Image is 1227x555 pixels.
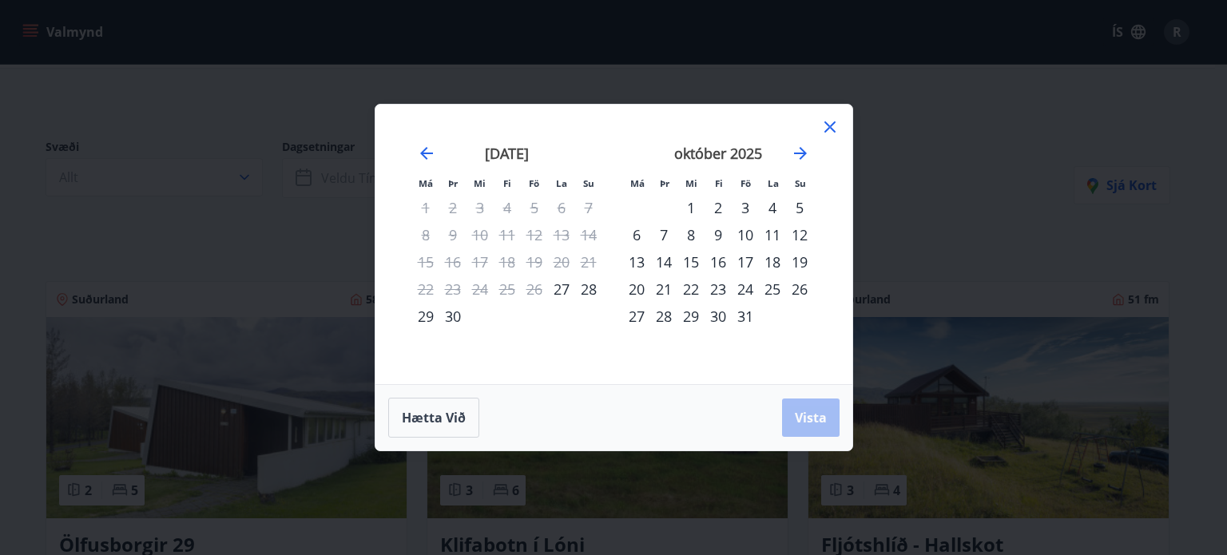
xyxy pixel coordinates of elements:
td: Choose miðvikudagur, 8. október 2025 as your check-in date. It’s available. [677,221,705,248]
div: 20 [623,276,650,303]
td: Choose sunnudagur, 12. október 2025 as your check-in date. It’s available. [786,221,813,248]
small: Su [583,177,594,189]
strong: október 2025 [674,144,762,163]
td: Choose fimmtudagur, 30. október 2025 as your check-in date. It’s available. [705,303,732,330]
div: 6 [623,221,650,248]
div: Calendar [395,124,833,365]
small: Má [630,177,645,189]
td: Choose fimmtudagur, 9. október 2025 as your check-in date. It’s available. [705,221,732,248]
td: Choose þriðjudagur, 30. september 2025 as your check-in date. It’s available. [439,303,467,330]
div: 23 [705,276,732,303]
div: 12 [786,221,813,248]
td: Not available. miðvikudagur, 10. september 2025 [467,221,494,248]
td: Not available. mánudagur, 22. september 2025 [412,276,439,303]
td: Choose laugardagur, 11. október 2025 as your check-in date. It’s available. [759,221,786,248]
span: Hætta við [402,409,466,426]
td: Choose laugardagur, 4. október 2025 as your check-in date. It’s available. [759,194,786,221]
td: Choose miðvikudagur, 22. október 2025 as your check-in date. It’s available. [677,276,705,303]
td: Not available. fimmtudagur, 25. september 2025 [494,276,521,303]
div: 21 [650,276,677,303]
div: 8 [677,221,705,248]
div: 11 [759,221,786,248]
small: Fö [529,177,539,189]
div: Move backward to switch to the previous month. [417,144,436,163]
div: 15 [677,248,705,276]
td: Not available. mánudagur, 1. september 2025 [412,194,439,221]
td: Choose þriðjudagur, 28. október 2025 as your check-in date. It’s available. [650,303,677,330]
div: 26 [786,276,813,303]
div: 18 [759,248,786,276]
td: Not available. þriðjudagur, 16. september 2025 [439,248,467,276]
td: Choose föstudagur, 3. október 2025 as your check-in date. It’s available. [732,194,759,221]
td: Not available. laugardagur, 13. september 2025 [548,221,575,248]
td: Choose miðvikudagur, 15. október 2025 as your check-in date. It’s available. [677,248,705,276]
td: Choose föstudagur, 31. október 2025 as your check-in date. It’s available. [732,303,759,330]
div: 10 [732,221,759,248]
td: Not available. fimmtudagur, 18. september 2025 [494,248,521,276]
td: Not available. sunnudagur, 21. september 2025 [575,248,602,276]
td: Choose þriðjudagur, 7. október 2025 as your check-in date. It’s available. [650,221,677,248]
td: Not available. laugardagur, 20. september 2025 [548,248,575,276]
small: Mi [474,177,486,189]
small: Þr [660,177,669,189]
div: 29 [677,303,705,330]
td: Choose þriðjudagur, 14. október 2025 as your check-in date. It’s available. [650,248,677,276]
div: 13 [623,248,650,276]
div: 27 [548,276,575,303]
td: Not available. miðvikudagur, 3. september 2025 [467,194,494,221]
td: Not available. sunnudagur, 14. september 2025 [575,221,602,248]
div: 29 [412,303,439,330]
strong: [DATE] [485,144,529,163]
td: Not available. miðvikudagur, 24. september 2025 [467,276,494,303]
td: Choose þriðjudagur, 21. október 2025 as your check-in date. It’s available. [650,276,677,303]
div: 19 [786,248,813,276]
small: Þr [448,177,458,189]
small: Fi [503,177,511,189]
div: 22 [677,276,705,303]
button: Hætta við [388,398,479,438]
td: Not available. þriðjudagur, 23. september 2025 [439,276,467,303]
small: La [556,177,567,189]
td: Not available. mánudagur, 15. september 2025 [412,248,439,276]
td: Not available. föstudagur, 5. september 2025 [521,194,548,221]
td: Choose laugardagur, 18. október 2025 as your check-in date. It’s available. [759,248,786,276]
td: Not available. þriðjudagur, 2. september 2025 [439,194,467,221]
div: 1 [677,194,705,221]
td: Not available. föstudagur, 12. september 2025 [521,221,548,248]
td: Choose mánudagur, 13. október 2025 as your check-in date. It’s available. [623,248,650,276]
div: 27 [623,303,650,330]
td: Choose föstudagur, 17. október 2025 as your check-in date. It’s available. [732,248,759,276]
td: Choose mánudagur, 27. október 2025 as your check-in date. It’s available. [623,303,650,330]
td: Choose fimmtudagur, 16. október 2025 as your check-in date. It’s available. [705,248,732,276]
td: Choose föstudagur, 10. október 2025 as your check-in date. It’s available. [732,221,759,248]
td: Choose sunnudagur, 5. október 2025 as your check-in date. It’s available. [786,194,813,221]
div: 24 [732,276,759,303]
td: Not available. fimmtudagur, 11. september 2025 [494,221,521,248]
div: 31 [732,303,759,330]
div: 7 [650,221,677,248]
td: Choose fimmtudagur, 23. október 2025 as your check-in date. It’s available. [705,276,732,303]
div: 16 [705,248,732,276]
div: 30 [705,303,732,330]
small: Su [795,177,806,189]
small: Má [419,177,433,189]
small: La [768,177,779,189]
div: 14 [650,248,677,276]
div: Move forward to switch to the next month. [791,144,810,163]
td: Choose föstudagur, 24. október 2025 as your check-in date. It’s available. [732,276,759,303]
small: Mi [685,177,697,189]
td: Choose miðvikudagur, 1. október 2025 as your check-in date. It’s available. [677,194,705,221]
td: Choose sunnudagur, 28. september 2025 as your check-in date. It’s available. [575,276,602,303]
td: Not available. laugardagur, 6. september 2025 [548,194,575,221]
td: Choose mánudagur, 20. október 2025 as your check-in date. It’s available. [623,276,650,303]
div: 9 [705,221,732,248]
small: Fi [715,177,723,189]
td: Not available. sunnudagur, 7. september 2025 [575,194,602,221]
small: Fö [741,177,751,189]
div: 5 [786,194,813,221]
td: Choose laugardagur, 25. október 2025 as your check-in date. It’s available. [759,276,786,303]
td: Not available. mánudagur, 8. september 2025 [412,221,439,248]
div: 17 [732,248,759,276]
div: 28 [575,276,602,303]
td: Choose laugardagur, 27. september 2025 as your check-in date. It’s available. [548,276,575,303]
